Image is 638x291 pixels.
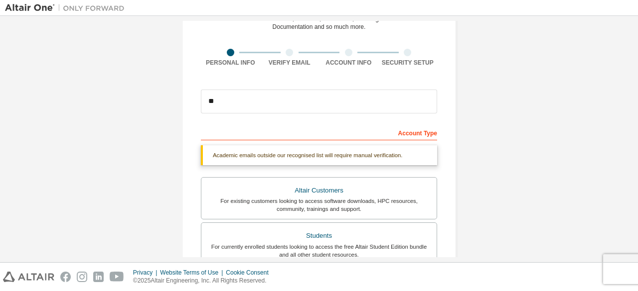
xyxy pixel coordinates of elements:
div: Privacy [133,269,160,277]
div: Account Info [319,59,378,67]
img: facebook.svg [60,272,71,282]
div: Website Terms of Use [160,269,226,277]
div: Verify Email [260,59,319,67]
img: linkedin.svg [93,272,104,282]
p: © 2025 Altair Engineering, Inc. All Rights Reserved. [133,277,275,285]
div: For currently enrolled students looking to access the free Altair Student Edition bundle and all ... [207,243,431,259]
img: Altair One [5,3,130,13]
img: altair_logo.svg [3,272,54,282]
div: Altair Customers [207,184,431,197]
div: For Free Trials, Licenses, Downloads, Learning & Documentation and so much more. [254,15,385,31]
div: Security Setup [378,59,438,67]
div: Academic emails outside our recognised list will require manual verification. [201,145,437,165]
div: For existing customers looking to access software downloads, HPC resources, community, trainings ... [207,197,431,213]
div: Account Type [201,124,437,140]
div: Personal Info [201,59,260,67]
div: Cookie Consent [226,269,274,277]
div: Students [207,229,431,243]
img: youtube.svg [110,272,124,282]
img: instagram.svg [77,272,87,282]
